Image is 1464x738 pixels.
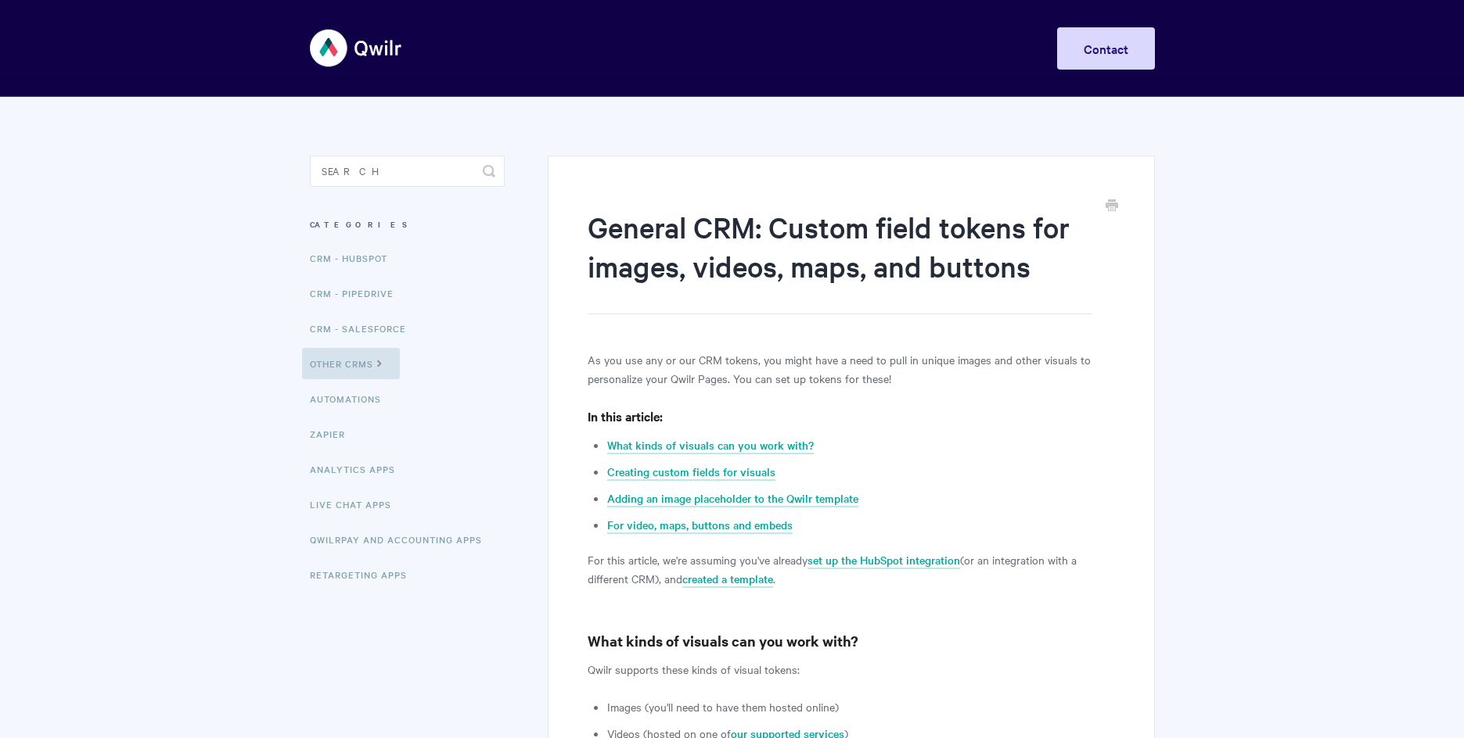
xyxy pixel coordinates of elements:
[310,313,418,344] a: CRM - Salesforce
[310,242,399,274] a: CRM - HubSpot
[588,630,1114,652] h3: What kinds of visuals can you work with?
[310,524,494,555] a: QwilrPay and Accounting Apps
[588,350,1114,388] p: As you use any or our CRM tokens, you might have a need to pull in unique images and other visual...
[607,464,775,481] a: Creating custom fields for visuals
[682,571,773,588] a: created a template
[607,490,858,507] a: Adding an image placeholder to the Qwilr template
[607,517,793,534] a: For video, maps, buttons and embeds
[1057,27,1155,70] a: Contact
[310,559,419,590] a: Retargeting Apps
[588,407,663,425] strong: In this article:
[310,278,405,309] a: CRM - Pipedrive
[310,19,403,77] img: Qwilr Help Center
[607,697,1114,716] li: Images (you'll need to have them hosted online)
[607,437,814,454] a: What kinds of visuals can you work with?
[302,348,400,379] a: Other CRMs
[310,156,505,187] input: Search
[588,207,1091,314] h1: General CRM: Custom field tokens for images, videos, maps, and buttons
[588,660,1114,679] p: Qwilr supports these kinds of visual tokens:
[310,383,393,414] a: Automations
[1106,198,1118,215] a: Print this Article
[310,210,505,238] h3: Categories
[310,453,407,485] a: Analytics Apps
[310,418,357,450] a: Zapier
[808,552,960,569] a: set up the HubSpot integration
[310,489,403,520] a: Live Chat Apps
[588,550,1114,588] p: For this article, we're assuming you've already (or an integration with a different CRM), and .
